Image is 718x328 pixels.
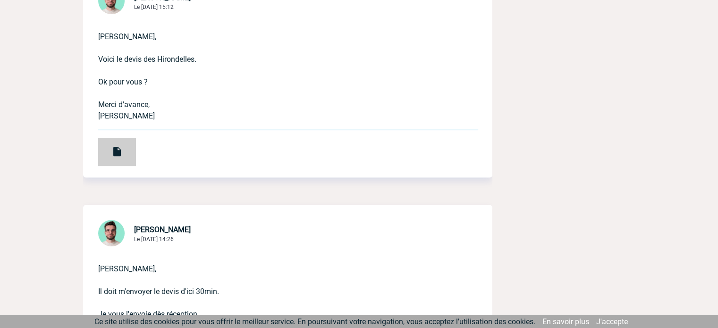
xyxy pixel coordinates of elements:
img: 121547-2.png [98,220,125,246]
a: 2025-10-14 Devis CAP GEMINI.pdf [83,143,136,152]
a: En savoir plus [542,317,589,326]
p: [PERSON_NAME], Voici le devis des Hirondelles. Ok pour vous ? Merci d'avance, [PERSON_NAME] [98,16,451,122]
span: Ce site utilise des cookies pour vous offrir le meilleur service. En poursuivant votre navigation... [94,317,535,326]
span: Le [DATE] 15:12 [134,4,174,10]
a: J'accepte [596,317,628,326]
span: Le [DATE] 14:26 [134,236,174,243]
span: [PERSON_NAME] [134,225,191,234]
